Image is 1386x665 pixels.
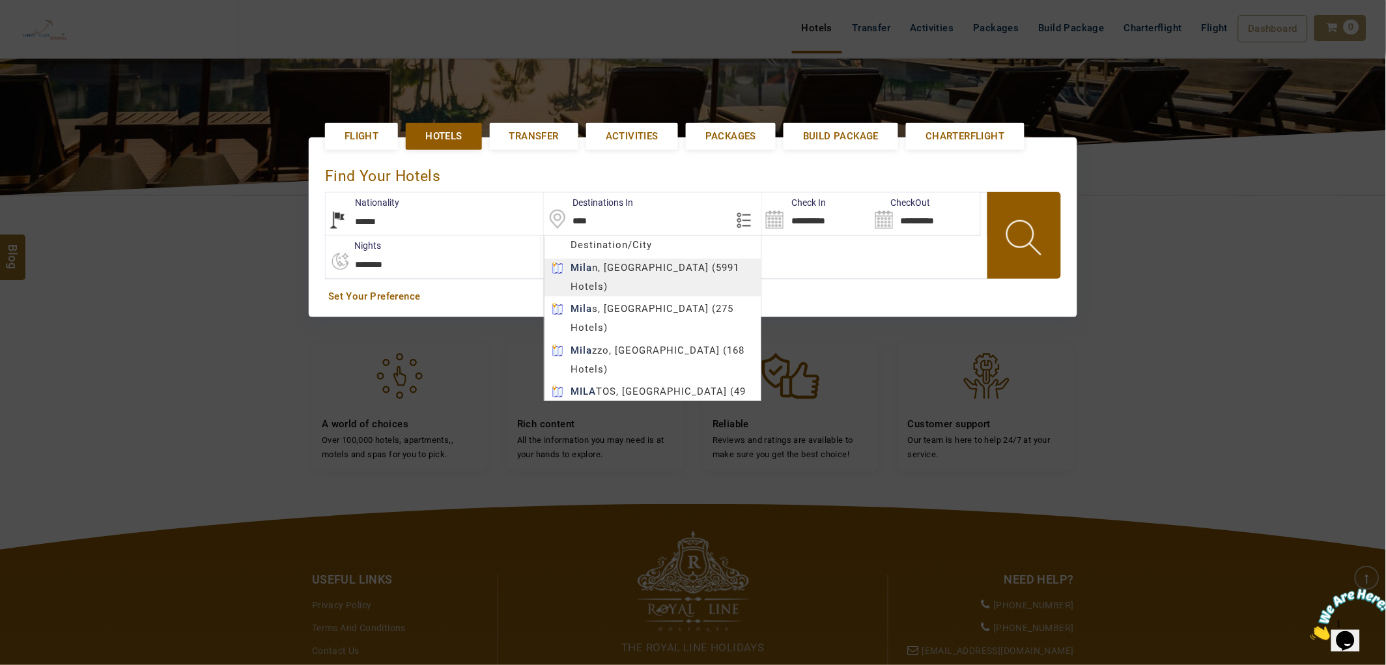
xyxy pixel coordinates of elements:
span: Activities [606,130,658,143]
span: Flight [345,130,378,143]
label: Check In [762,196,826,209]
label: nights [325,239,381,252]
span: Build Package [803,130,879,143]
label: Nationality [326,196,399,209]
a: Flight [325,123,398,150]
img: Chat attention grabber [5,5,86,57]
span: Transfer [509,130,559,143]
input: Search [762,193,871,235]
a: Activities [586,123,678,150]
span: Packages [705,130,756,143]
div: Find Your Hotels [325,154,1061,192]
a: Build Package [784,123,898,150]
a: Set Your Preference [328,290,1058,304]
b: Mila [571,303,592,315]
div: s, [GEOGRAPHIC_DATA] (275 Hotels) [544,300,761,337]
a: Transfer [490,123,578,150]
div: Destination/City [544,236,761,255]
b: Mila [571,262,592,274]
b: Mila [571,345,592,356]
span: 1 [5,5,10,16]
a: Packages [686,123,776,150]
div: n, [GEOGRAPHIC_DATA] (5991 Hotels) [544,259,761,296]
span: Charterflight [926,130,1004,143]
div: TOS, [GEOGRAPHIC_DATA] (49 Hotels) [544,382,761,420]
span: Hotels [425,130,462,143]
div: zzo, [GEOGRAPHIC_DATA] (168 Hotels) [544,341,761,379]
b: MILA [571,386,596,397]
label: Rooms [541,239,599,252]
a: Charterflight [906,123,1024,150]
label: CheckOut [871,196,931,209]
label: Destinations In [544,196,634,209]
input: Search [871,193,980,235]
a: Hotels [406,123,481,150]
iframe: chat widget [1305,584,1386,645]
